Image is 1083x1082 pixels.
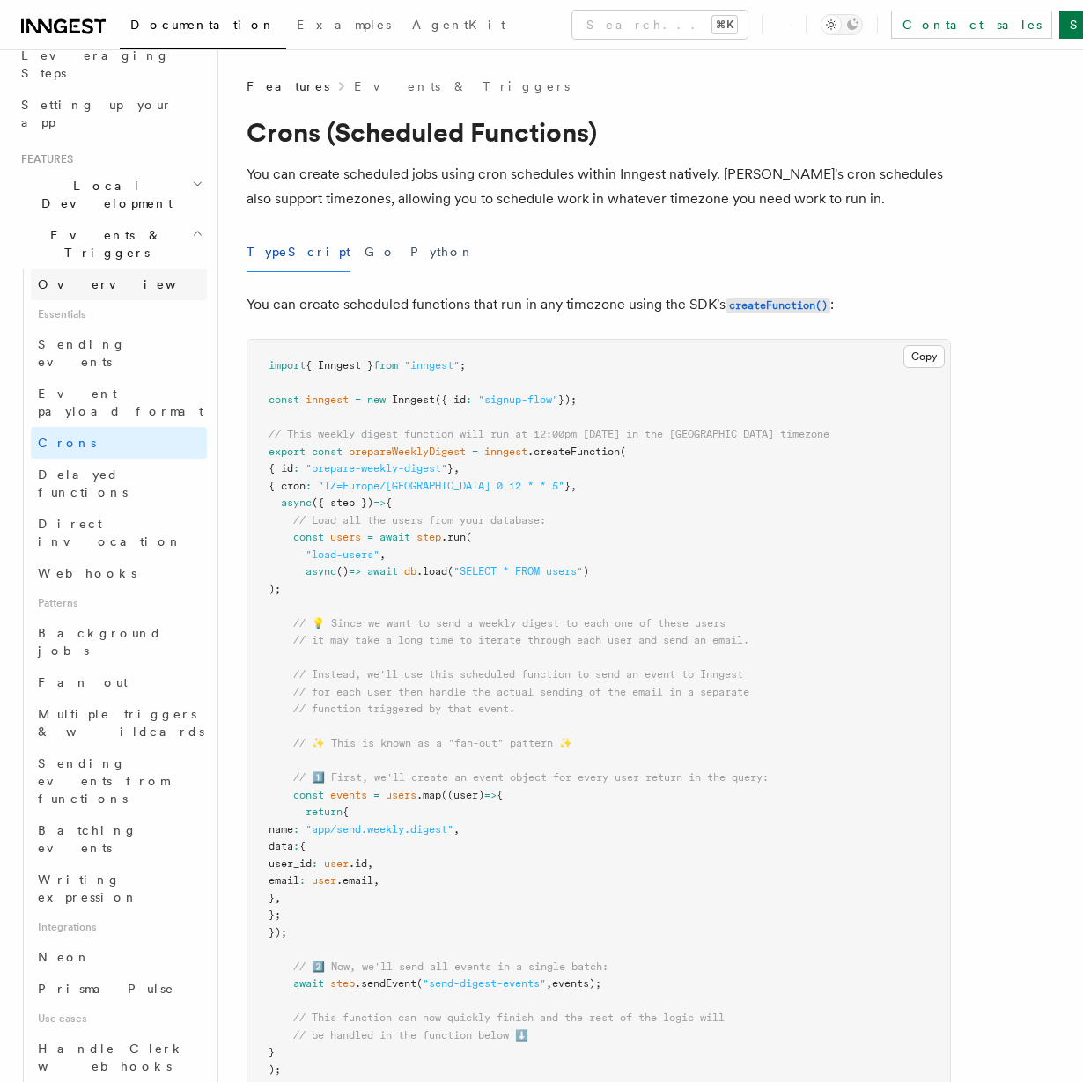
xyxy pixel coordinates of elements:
span: name [269,823,293,835]
a: Setting up your app [14,89,207,138]
span: new [367,394,386,406]
span: : [293,462,299,475]
span: Patterns [31,589,207,617]
span: Background jobs [38,626,162,658]
span: Sending events from functions [38,756,169,806]
span: inngest [306,394,349,406]
span: , [453,462,460,475]
span: Inngest [392,394,435,406]
span: // ✨ This is known as a "fan-out" pattern ✨ [293,737,572,749]
span: Event payload format [38,386,203,418]
span: => [373,497,386,509]
span: Integrations [31,913,207,941]
span: Overview [38,277,219,291]
span: Local Development [14,177,192,212]
span: ((user) [441,789,484,801]
span: .email [336,874,373,887]
kbd: ⌘K [712,16,737,33]
span: : [293,840,299,852]
span: => [349,565,361,578]
span: ({ id [435,394,466,406]
span: step [416,531,441,543]
span: Fan out [38,675,128,689]
span: .load [416,565,447,578]
span: "signup-flow" [478,394,558,406]
a: Fan out [31,666,207,698]
span: db [404,565,416,578]
span: const [293,531,324,543]
span: }; [269,909,281,921]
span: Features [14,152,73,166]
span: Prisma Pulse [38,982,174,996]
a: Sending events [31,328,207,378]
span: async [281,497,312,509]
span: step [330,977,355,990]
span: ( [416,977,423,990]
a: Overview [31,269,207,300]
span: , [546,977,552,990]
span: "app/send.weekly.digest" [306,823,453,835]
button: Toggle dark mode [821,14,863,35]
span: data [269,840,293,852]
span: Features [247,77,329,95]
button: Python [410,232,475,272]
span: AgentKit [412,18,505,32]
p: You can create scheduled jobs using cron schedules within Inngest natively. [PERSON_NAME]'s cron ... [247,162,951,211]
span: // This function can now quickly finish and the rest of the logic will [293,1012,725,1024]
span: , [275,892,281,904]
a: Examples [286,5,402,48]
span: Events & Triggers [14,226,192,261]
span: Neon [38,950,91,964]
a: Delayed functions [31,459,207,508]
a: Contact sales [891,11,1052,39]
span: prepareWeeklyDigest [349,445,466,458]
a: Events & Triggers [354,77,570,95]
span: Batching events [38,823,137,855]
button: Local Development [14,170,207,219]
button: Go [365,232,396,272]
span: // function triggered by that event. [293,703,515,715]
span: = [373,789,379,801]
span: "SELECT * FROM users" [453,565,583,578]
span: { [497,789,503,801]
span: Multiple triggers & wildcards [38,707,204,739]
span: "inngest" [404,359,460,372]
a: Neon [31,941,207,973]
span: .map [416,789,441,801]
span: () [336,565,349,578]
span: = [355,394,361,406]
span: ) [583,565,589,578]
a: Prisma Pulse [31,973,207,1005]
span: { [386,497,392,509]
span: users [386,789,416,801]
span: { [343,806,349,818]
a: Crons [31,427,207,459]
span: , [453,823,460,835]
span: : [306,480,312,492]
span: , [367,858,373,870]
span: "load-users" [306,548,379,561]
code: createFunction() [726,298,830,313]
span: events [330,789,367,801]
span: } [447,462,453,475]
span: events); [552,977,601,990]
span: // Load all the users from your database: [293,514,546,526]
span: { cron [269,480,306,492]
a: AgentKit [402,5,516,48]
span: : [466,394,472,406]
span: ( [447,565,453,578]
a: Leveraging Steps [14,40,207,89]
span: "send-digest-events" [423,977,546,990]
span: await [379,531,410,543]
span: const [312,445,343,458]
span: ({ step }) [312,497,373,509]
span: user [324,858,349,870]
span: Delayed functions [38,467,128,499]
span: = [472,445,478,458]
span: = [367,531,373,543]
span: .createFunction [527,445,620,458]
a: Batching events [31,814,207,864]
span: "prepare-weekly-digest" [306,462,447,475]
span: { id [269,462,293,475]
span: => [484,789,497,801]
